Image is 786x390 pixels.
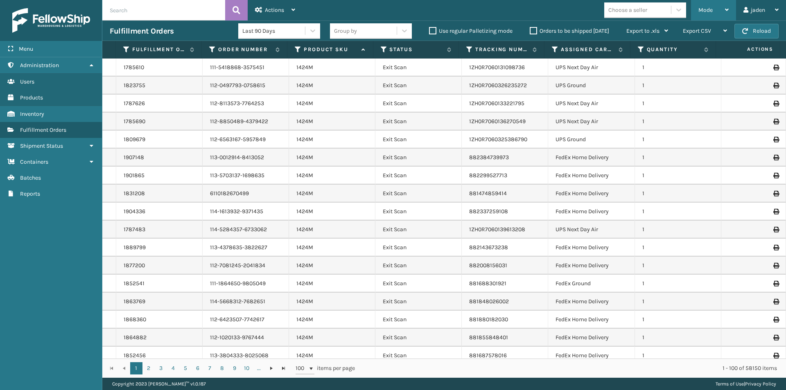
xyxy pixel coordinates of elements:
td: 1 [635,329,721,347]
a: 1424M [296,118,313,125]
td: UPS Next Day Air [548,221,635,239]
a: 1ZH0R7060133221795 [469,100,524,107]
a: 1424M [296,298,313,305]
td: 112-8850489-4379422 [203,113,289,131]
a: 1424M [296,100,313,107]
a: 1863769 [124,298,145,306]
td: Exit Scan [375,149,462,167]
a: 1424M [296,244,313,251]
a: 881688301921 [469,280,506,287]
a: 881848026002 [469,298,509,305]
span: Go to the next page [268,365,275,372]
span: Shipment Status [20,142,63,149]
a: 1ZH0R7060325386790 [469,136,527,143]
a: 8 [216,362,228,374]
a: 881855848401 [469,334,508,341]
td: Exit Scan [375,185,462,203]
span: Fulfillment Orders [20,126,66,133]
a: 1907148 [124,153,144,162]
td: 113-0012914-8413052 [203,149,289,167]
td: 1 [635,59,721,77]
td: Exit Scan [375,203,462,221]
i: Print Label [773,299,778,304]
td: 1 [635,167,721,185]
a: 1 [130,362,142,374]
td: FedEx Home Delivery [548,347,635,365]
td: 112-6423507-7742617 [203,311,289,329]
a: 1809679 [124,135,145,144]
td: Exit Scan [375,239,462,257]
i: Print Label [773,65,778,70]
span: Mode [698,7,713,14]
td: 112-8113573-7764253 [203,95,289,113]
label: Orders to be shipped [DATE] [530,27,609,34]
td: 6110182670499 [203,185,289,203]
a: 1424M [296,280,313,287]
td: FedEx Home Delivery [548,203,635,221]
a: 1864882 [124,334,147,342]
a: 1424M [296,262,313,269]
td: 112-6563167-5957849 [203,131,289,149]
label: Use regular Palletizing mode [429,27,513,34]
td: Exit Scan [375,95,462,113]
a: 1904336 [124,207,145,216]
a: Go to the last page [278,362,290,374]
span: Reports [20,190,40,197]
td: 1 [635,311,721,329]
td: 112-7081245-2041834 [203,257,289,275]
td: FedEx Home Delivery [548,149,635,167]
td: 113-5703137-1698635 [203,167,289,185]
img: logo [12,8,90,33]
td: Exit Scan [375,167,462,185]
a: 1785690 [124,117,145,126]
a: 1852456 [124,352,146,360]
a: 1424M [296,208,313,215]
span: Export CSV [683,27,711,34]
a: 1424M [296,82,313,89]
a: 1424M [296,334,313,341]
i: Print Label [773,209,778,214]
i: Print Label [773,353,778,358]
td: 1 [635,131,721,149]
td: Exit Scan [375,329,462,347]
a: 1ZH0R7060326235272 [469,82,527,89]
a: 881474859414 [469,190,507,197]
td: Exit Scan [375,113,462,131]
label: Order Number [218,46,271,53]
a: 881880182030 [469,316,508,323]
span: items per page [296,362,355,374]
span: Export to .xls [626,27,660,34]
td: 1 [635,113,721,131]
td: FedEx Home Delivery [548,329,635,347]
a: 4 [167,362,179,374]
td: 111-1864650-9805049 [203,275,289,293]
a: ... [253,362,265,374]
div: Choose a seller [608,6,647,14]
a: Go to the next page [265,362,278,374]
span: Go to the last page [280,365,287,372]
td: Exit Scan [375,311,462,329]
a: 1889799 [124,243,146,252]
span: 100 [296,364,308,372]
span: Containers [20,158,48,165]
td: 114-5284357-6733062 [203,221,289,239]
td: UPS Next Day Air [548,113,635,131]
td: 1 [635,149,721,167]
a: 1424M [296,190,313,197]
a: 2 [142,362,155,374]
td: 113-3804333-8025068 [203,347,289,365]
td: FedEx Home Delivery [548,257,635,275]
td: UPS Next Day Air [548,95,635,113]
td: 113-4378635-3822627 [203,239,289,257]
a: 9 [228,362,241,374]
a: 1877200 [124,262,145,270]
i: Print Label [773,191,778,196]
td: 114-5668312-7682651 [203,293,289,311]
button: Reload [734,24,779,38]
td: 1 [635,257,721,275]
a: 1424M [296,226,313,233]
label: Fulfillment Order Id [132,46,185,53]
span: Products [20,94,43,101]
td: 1 [635,239,721,257]
a: 882008156031 [469,262,507,269]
